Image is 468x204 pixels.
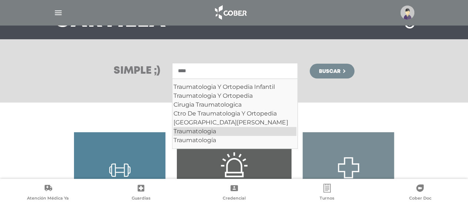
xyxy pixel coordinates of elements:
[27,195,69,202] span: Atención Médica Ya
[400,6,414,20] img: profile-placeholder.svg
[54,11,166,30] h3: Cartilla
[54,8,63,17] img: Cober_menu-lines-white.svg
[310,64,354,78] button: Buscar
[319,69,340,74] span: Buscar
[114,66,160,76] h3: Simple ;)
[132,195,151,202] span: Guardias
[223,195,246,202] span: Credencial
[94,184,187,203] a: Guardias
[174,136,296,145] div: Traumatología
[374,184,467,203] a: Cober Doc
[409,195,431,202] span: Cober Doc
[320,195,334,202] span: Turnos
[1,184,94,203] a: Atención Médica Ya
[174,83,296,91] div: Traumatologia Y Ortopedia Infantil
[174,127,296,136] div: Traumatologia
[174,109,296,127] div: Ctro De Traumatologia Y Ortopedia [GEOGRAPHIC_DATA][PERSON_NAME]
[174,100,296,109] div: Cirugia Traumatologica
[280,184,373,203] a: Turnos
[174,91,296,100] div: Traumatologia Y Ortopedia
[188,184,280,203] a: Credencial
[211,4,250,21] img: logo_cober_home-white.png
